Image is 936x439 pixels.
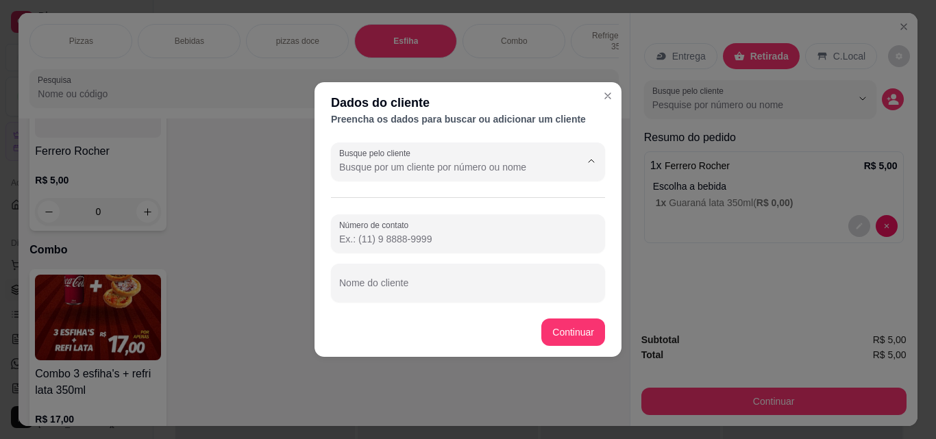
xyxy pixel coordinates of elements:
[541,318,605,346] button: Continuar
[339,160,558,174] input: Busque pelo cliente
[331,112,605,126] div: Preencha os dados para buscar ou adicionar um cliente
[331,93,605,112] div: Dados do cliente
[339,147,415,159] label: Busque pelo cliente
[580,150,602,172] button: Show suggestions
[597,85,619,107] button: Close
